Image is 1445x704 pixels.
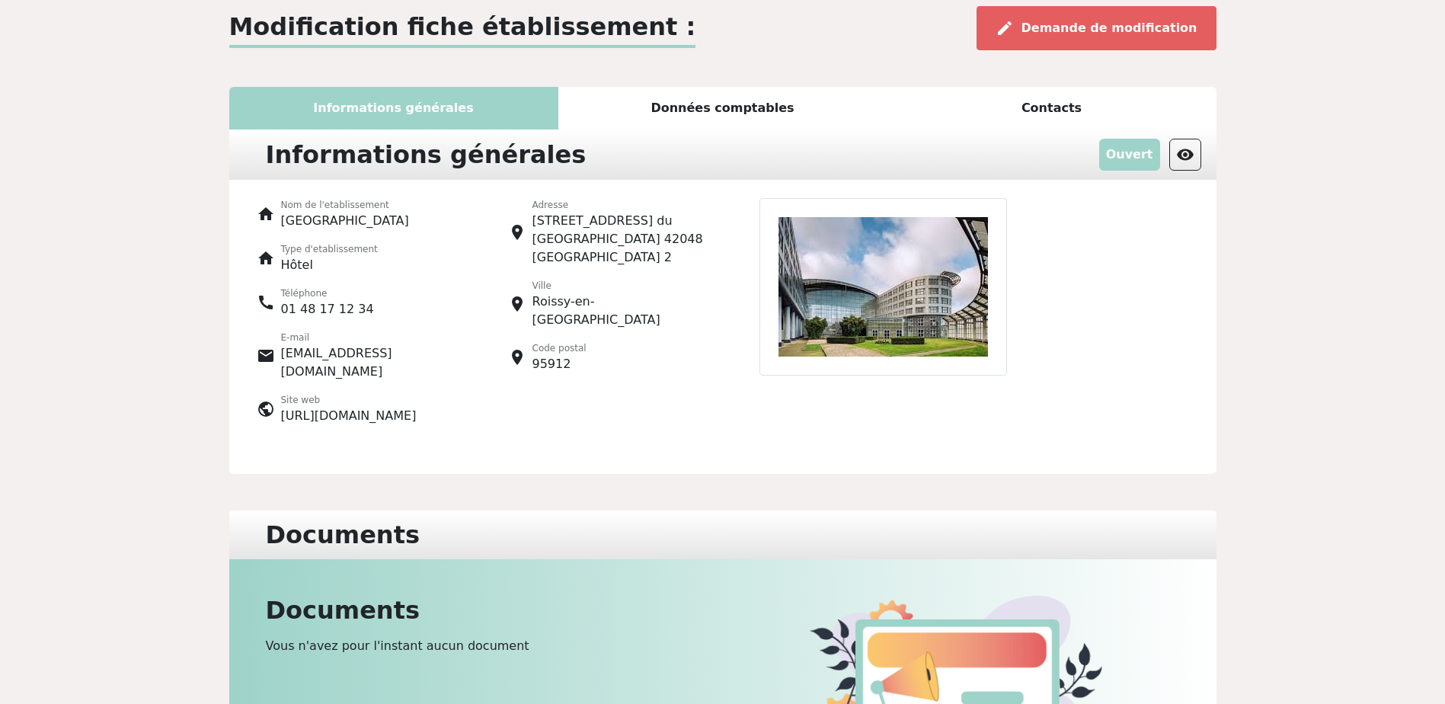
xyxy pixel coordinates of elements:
span: call [257,293,275,312]
span: home [257,205,275,223]
p: 01 48 17 12 34 [281,300,374,318]
p: E-mail [281,331,462,344]
div: Informations générales [257,136,596,174]
p: Code postal [532,341,587,355]
span: Demande de modification [1021,21,1197,35]
span: place [508,348,526,366]
p: [EMAIL_ADDRESS][DOMAIN_NAME] [281,344,462,381]
span: home [257,249,275,267]
span: place [508,223,526,242]
div: Contacts [887,87,1216,130]
span: visibility [1176,146,1194,164]
p: Hôtel [281,256,378,274]
img: 1.jpg [759,198,1007,376]
p: Vous n'avez pour l'instant aucun document [266,637,714,655]
p: Téléphone [281,286,374,300]
p: Ville [532,279,714,293]
h2: Documents [266,596,714,625]
div: Informations générales [229,87,558,130]
p: [URL][DOMAIN_NAME] [281,407,417,425]
p: Modification fiche établissement : [229,8,696,48]
p: Roissy-en-[GEOGRAPHIC_DATA] [532,293,714,329]
span: edit [996,19,1014,37]
p: 95912 [532,355,587,373]
div: Documents [257,517,429,553]
p: [STREET_ADDRESS] du [GEOGRAPHIC_DATA] 42048 [GEOGRAPHIC_DATA] 2 [532,212,714,267]
p: Nom de l'etablissement [281,198,409,212]
div: Données comptables [558,87,887,130]
span: place [508,295,526,313]
span: email [257,347,275,365]
button: visibility [1169,139,1201,171]
p: Adresse [532,198,714,212]
span: public [257,400,275,418]
p: [GEOGRAPHIC_DATA] [281,212,409,230]
p: Type d'etablissement [281,242,378,256]
p: Site web [281,393,417,407]
p: L'établissement peut être fermé avec une demande de modification [1099,139,1160,171]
